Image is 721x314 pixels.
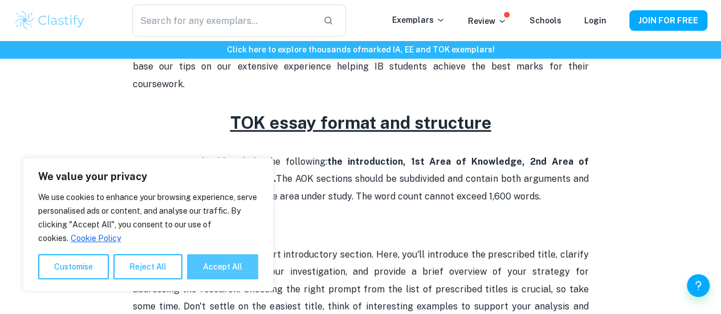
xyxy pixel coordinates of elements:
h6: Click here to explore thousands of marked IA, EE and TOK exemplars ! [2,43,719,56]
input: Search for any exemplars... [132,5,315,36]
a: Schools [529,16,561,25]
button: Reject All [113,254,182,279]
p: We use cookies to enhance your browsing experience, serve personalised ads or content, and analys... [38,190,258,245]
u: TOK essay format and structure [230,112,491,133]
button: Customise [38,254,109,279]
h3: Introduction [133,205,589,246]
p: Is your TOK essay deadline coming up? Do you know how to correctly structure your work? Clastify ... [133,24,589,93]
strong: the introduction, 1st Area of Knowledge, 2nd Area of Knowledge, and the conclusion. [133,156,589,184]
a: Login [584,16,606,25]
p: We value your privacy [38,170,258,183]
button: Help and Feedback [687,274,710,297]
p: A TOK essay should include the following: The AOK sections should be subdivided and contain both ... [133,136,589,205]
a: Cookie Policy [70,233,121,243]
img: Clastify logo [14,9,86,32]
p: Exemplars [392,14,445,26]
button: JOIN FOR FREE [629,10,707,31]
p: Review [468,15,507,27]
button: Accept All [187,254,258,279]
div: We value your privacy [23,158,274,291]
